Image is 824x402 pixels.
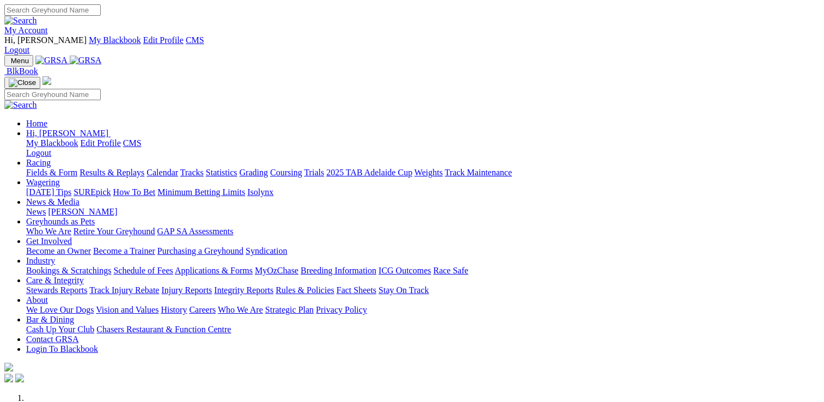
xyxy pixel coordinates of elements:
[26,266,820,276] div: Industry
[26,138,820,158] div: Hi, [PERSON_NAME]
[4,35,87,45] span: Hi, [PERSON_NAME]
[255,266,298,275] a: MyOzChase
[433,266,468,275] a: Race Safe
[9,78,36,87] img: Close
[26,266,111,275] a: Bookings & Scratchings
[26,129,108,138] span: Hi, [PERSON_NAME]
[301,266,376,275] a: Breeding Information
[74,187,111,197] a: SUREpick
[414,168,443,177] a: Weights
[26,168,77,177] a: Fields & Form
[89,285,159,295] a: Track Injury Rebate
[4,26,48,35] a: My Account
[4,363,13,371] img: logo-grsa-white.png
[175,266,253,275] a: Applications & Forms
[246,246,287,255] a: Syndication
[189,305,216,314] a: Careers
[26,178,60,187] a: Wagering
[26,148,51,157] a: Logout
[379,285,429,295] a: Stay On Track
[26,236,72,246] a: Get Involved
[123,138,142,148] a: CMS
[48,207,117,216] a: [PERSON_NAME]
[147,168,178,177] a: Calendar
[206,168,237,177] a: Statistics
[113,266,173,275] a: Schedule of Fees
[26,187,71,197] a: [DATE] Tips
[26,217,95,226] a: Greyhounds as Pets
[26,207,46,216] a: News
[7,66,38,76] span: BlkBook
[4,89,101,100] input: Search
[4,77,40,89] button: Toggle navigation
[316,305,367,314] a: Privacy Policy
[74,227,155,236] a: Retire Your Greyhound
[26,285,87,295] a: Stewards Reports
[26,285,820,295] div: Care & Integrity
[326,168,412,177] a: 2025 TAB Adelaide Cup
[379,266,431,275] a: ICG Outcomes
[42,76,51,85] img: logo-grsa-white.png
[337,285,376,295] a: Fact Sheets
[96,305,158,314] a: Vision and Values
[26,227,71,236] a: Who We Are
[26,129,111,138] a: Hi, [PERSON_NAME]
[4,374,13,382] img: facebook.svg
[157,187,245,197] a: Minimum Betting Limits
[4,4,101,16] input: Search
[445,168,512,177] a: Track Maintenance
[80,168,144,177] a: Results & Replays
[161,285,212,295] a: Injury Reports
[304,168,324,177] a: Trials
[93,246,155,255] a: Become a Trainer
[265,305,314,314] a: Strategic Plan
[26,325,94,334] a: Cash Up Your Club
[157,227,234,236] a: GAP SA Assessments
[4,16,37,26] img: Search
[26,305,94,314] a: We Love Our Dogs
[26,344,98,354] a: Login To Blackbook
[26,119,47,128] a: Home
[4,55,33,66] button: Toggle navigation
[26,295,48,304] a: About
[4,35,820,55] div: My Account
[26,227,820,236] div: Greyhounds as Pets
[4,45,29,54] a: Logout
[81,138,121,148] a: Edit Profile
[15,374,24,382] img: twitter.svg
[11,57,29,65] span: Menu
[214,285,273,295] a: Integrity Reports
[4,66,38,76] a: BlkBook
[26,256,55,265] a: Industry
[26,246,820,256] div: Get Involved
[26,187,820,197] div: Wagering
[270,168,302,177] a: Coursing
[157,246,243,255] a: Purchasing a Greyhound
[4,100,37,110] img: Search
[26,168,820,178] div: Racing
[89,35,141,45] a: My Blackbook
[26,158,51,167] a: Racing
[26,138,78,148] a: My Blackbook
[96,325,231,334] a: Chasers Restaurant & Function Centre
[276,285,334,295] a: Rules & Policies
[26,315,74,324] a: Bar & Dining
[35,56,68,65] img: GRSA
[70,56,102,65] img: GRSA
[247,187,273,197] a: Isolynx
[26,305,820,315] div: About
[180,168,204,177] a: Tracks
[218,305,263,314] a: Who We Are
[26,197,80,206] a: News & Media
[26,276,84,285] a: Care & Integrity
[113,187,156,197] a: How To Bet
[26,325,820,334] div: Bar & Dining
[161,305,187,314] a: History
[240,168,268,177] a: Grading
[143,35,184,45] a: Edit Profile
[26,246,91,255] a: Become an Owner
[26,207,820,217] div: News & Media
[186,35,204,45] a: CMS
[26,334,78,344] a: Contact GRSA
